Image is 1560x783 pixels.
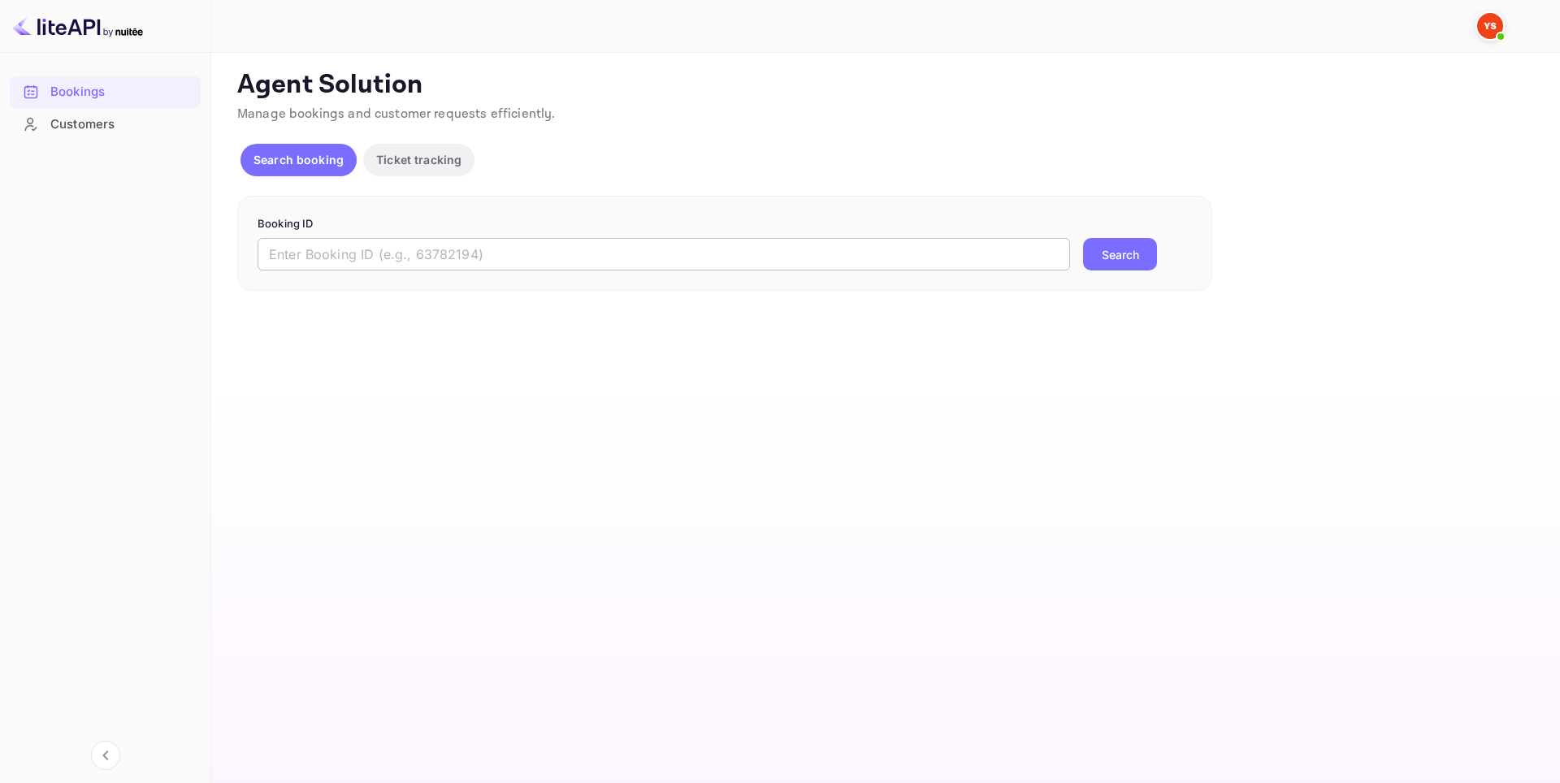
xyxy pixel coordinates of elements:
[1477,13,1503,39] img: Yandex Support
[1083,238,1157,270] button: Search
[258,238,1070,270] input: Enter Booking ID (e.g., 63782194)
[10,76,201,106] a: Bookings
[258,216,1192,232] p: Booking ID
[13,13,143,39] img: LiteAPI logo
[10,109,201,139] a: Customers
[253,151,344,168] p: Search booking
[10,109,201,141] div: Customers
[91,741,120,770] button: Collapse navigation
[237,106,556,123] span: Manage bookings and customer requests efficiently.
[50,115,193,134] div: Customers
[376,151,461,168] p: Ticket tracking
[10,76,201,108] div: Bookings
[50,83,193,102] div: Bookings
[237,69,1531,102] p: Agent Solution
